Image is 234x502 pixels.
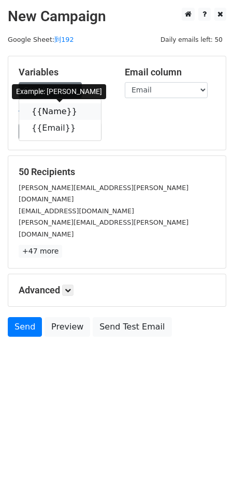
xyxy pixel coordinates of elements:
h2: New Campaign [8,8,226,25]
a: Daily emails left: 50 [157,36,226,43]
div: Example: [PERSON_NAME] [12,84,106,99]
small: Google Sheet: [8,36,74,43]
small: [PERSON_NAME][EMAIL_ADDRESS][PERSON_NAME][DOMAIN_NAME] [19,218,188,238]
h5: Advanced [19,285,215,296]
h5: 50 Recipients [19,166,215,178]
small: [EMAIL_ADDRESS][DOMAIN_NAME] [19,207,134,215]
div: 聊天小组件 [182,452,234,502]
a: +47 more [19,245,62,258]
small: [PERSON_NAME][EMAIL_ADDRESS][PERSON_NAME][DOMAIN_NAME] [19,184,188,203]
a: {{Email}} [19,120,101,136]
iframe: Chat Widget [182,452,234,502]
a: {{Name}} [19,103,101,120]
a: Send [8,317,42,337]
h5: Variables [19,67,109,78]
span: Daily emails left: 50 [157,34,226,45]
a: Send Test Email [93,317,171,337]
a: Preview [45,317,90,337]
a: 到192 [54,36,74,43]
h5: Email column [125,67,215,78]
